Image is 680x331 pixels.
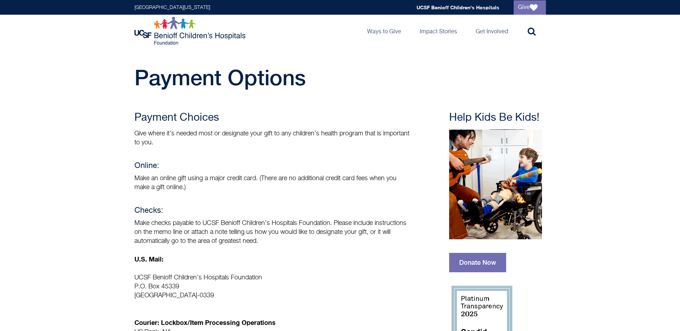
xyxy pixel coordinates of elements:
[134,206,410,215] h4: Checks:
[134,255,163,263] strong: U.S. Mail:
[361,15,407,47] a: Ways to Give
[134,65,306,90] span: Payment Options
[134,318,276,326] strong: Courier: Lockbox/Item Processing Operations
[470,15,514,47] a: Get Involved
[414,15,463,47] a: Impact Stories
[449,129,542,239] img: Music therapy session
[134,219,410,246] p: Make checks payable to UCSF Benioff Children’s Hospitals Foundation. Please include instructions ...
[449,111,546,124] h3: Help Kids Be Kids!
[134,5,210,10] a: [GEOGRAPHIC_DATA][US_STATE]
[134,111,410,124] h3: Payment Choices
[417,4,499,10] a: UCSF Benioff Children's Hospitals
[134,129,410,147] p: Give where it's needed most or designate your gift to any children’s health program that is impor...
[134,162,410,171] h4: Online:
[449,253,506,272] a: Donate Now
[134,174,410,192] p: Make an online gift using a major credit card. (There are no additional credit card fees when you...
[134,16,247,45] img: Logo for UCSF Benioff Children's Hospitals Foundation
[514,0,546,15] a: Give
[134,273,410,300] p: UCSF Benioff Children’s Hospitals Foundation P.O. Box 45339 [GEOGRAPHIC_DATA]-0339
